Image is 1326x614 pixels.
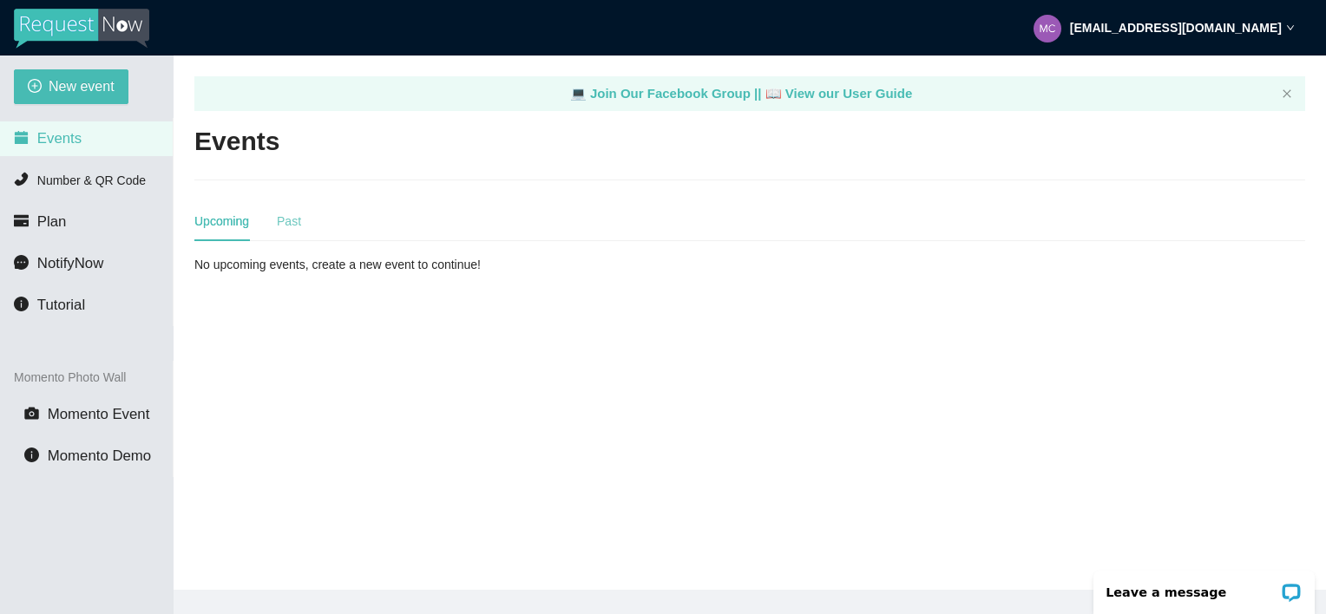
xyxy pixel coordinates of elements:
span: New event [49,75,115,97]
span: down [1286,23,1295,32]
span: NotifyNow [37,255,103,271]
div: No upcoming events, create a new event to continue! [194,255,555,274]
span: Plan [37,213,67,230]
span: calendar [14,130,29,145]
span: camera [24,406,39,421]
button: plus-circleNew event [14,69,128,104]
span: Number & QR Code [37,173,146,187]
strong: [EMAIL_ADDRESS][DOMAIN_NAME] [1070,21,1282,35]
span: laptop [765,86,782,101]
span: plus-circle [28,79,42,95]
img: RequestNow [14,9,149,49]
span: message [14,255,29,270]
span: Momento Demo [48,447,151,464]
span: Events [37,130,82,147]
span: credit-card [14,213,29,228]
div: Upcoming [194,212,249,231]
span: laptop [570,86,587,101]
span: info-circle [24,447,39,462]
span: info-circle [14,297,29,311]
span: Tutorial [37,297,85,313]
span: Momento Event [48,406,150,422]
h2: Events [194,124,279,160]
button: close [1282,88,1292,100]
a: laptop Join Our Facebook Group || [570,86,765,101]
span: phone [14,172,29,186]
iframe: LiveChat chat widget [1082,559,1326,614]
div: Past [277,212,301,231]
a: laptop View our User Guide [765,86,913,101]
span: close [1282,88,1292,99]
img: 2ef965c1decd545f731bfd2876a26cc9 [1034,15,1061,42]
